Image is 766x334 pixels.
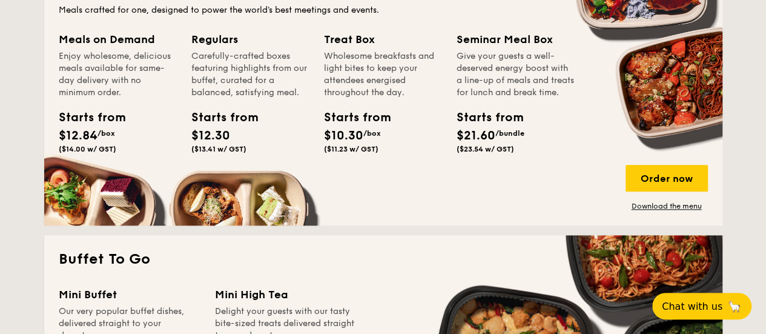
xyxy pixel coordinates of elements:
h2: Buffet To Go [59,250,708,269]
span: /bundle [495,129,524,138]
span: Chat with us [662,301,722,312]
div: Wholesome breakfasts and light bites to keep your attendees energised throughout the day. [324,50,442,99]
div: Mini High Tea [215,286,357,303]
div: Starts from [324,109,378,127]
div: Give your guests a well-deserved energy boost with a line-up of meals and treats for lunch and br... [457,50,575,99]
span: /box [97,129,115,138]
div: Treat Box [324,31,442,48]
div: Regulars [191,31,309,48]
div: Meals on Demand [59,31,177,48]
span: $21.60 [457,129,495,143]
div: Mini Buffet [59,286,200,303]
div: Starts from [191,109,246,127]
div: Enjoy wholesome, delicious meals available for same-day delivery with no minimum order. [59,50,177,99]
div: Order now [626,165,708,192]
span: ($11.23 w/ GST) [324,145,378,153]
div: Starts from [457,109,511,127]
span: ($14.00 w/ GST) [59,145,116,153]
span: $12.84 [59,129,97,143]
div: Starts from [59,109,113,127]
a: Download the menu [626,201,708,211]
span: /box [363,129,381,138]
span: $12.30 [191,129,230,143]
span: 🦙 [727,299,742,313]
span: $10.30 [324,129,363,143]
span: ($23.54 w/ GST) [457,145,514,153]
button: Chat with us🦙 [652,293,751,319]
div: Seminar Meal Box [457,31,575,48]
div: Meals crafted for one, designed to power the world's best meetings and events. [59,4,708,16]
span: ($13.41 w/ GST) [191,145,246,153]
div: Carefully-crafted boxes featuring highlights from our buffet, curated for a balanced, satisfying ... [191,50,309,99]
